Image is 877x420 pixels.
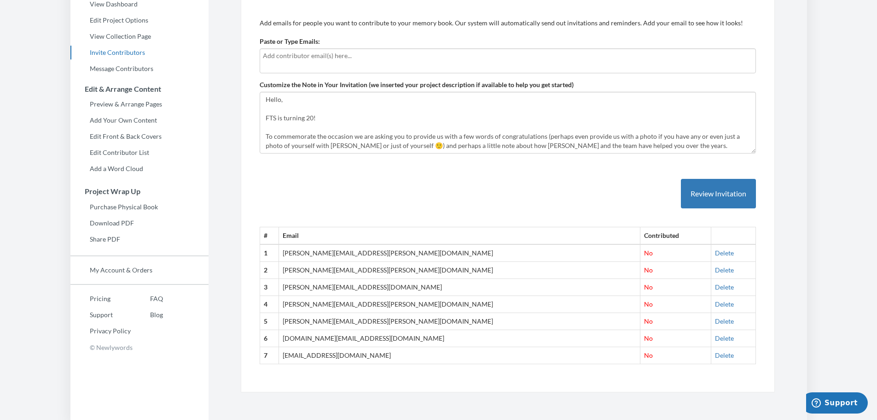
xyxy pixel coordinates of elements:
h3: Edit & Arrange Content [71,85,209,93]
td: [PERSON_NAME][EMAIL_ADDRESS][PERSON_NAME][DOMAIN_NAME] [279,262,640,279]
span: No [644,249,653,257]
p: Add emails for people you want to contribute to your memory book. Our system will automatically s... [260,18,756,28]
span: No [644,334,653,342]
a: Invite Contributors [70,46,209,59]
th: 7 [260,347,279,364]
a: View Collection Page [70,30,209,43]
a: Blog [131,308,163,322]
a: Message Contributors [70,62,209,76]
span: No [644,351,653,359]
td: [PERSON_NAME][EMAIL_ADDRESS][DOMAIN_NAME] [279,279,640,296]
span: No [644,266,653,274]
a: My Account & Orders [70,263,209,277]
p: © Newlywords [70,340,209,355]
td: [PERSON_NAME][EMAIL_ADDRESS][PERSON_NAME][DOMAIN_NAME] [279,313,640,330]
a: Share PDF [70,232,209,246]
span: No [644,317,653,325]
a: Privacy Policy [70,324,131,338]
label: Customize the Note in Your Invitation (we inserted your project description if available to help ... [260,80,574,89]
iframe: Opens a widget where you can chat to one of our agents [806,392,868,415]
a: Add a Word Cloud [70,162,209,176]
a: Edit Contributor List [70,146,209,160]
label: Paste or Type Emails: [260,37,320,46]
a: Add Your Own Content [70,113,209,127]
th: Contributed [640,227,711,244]
th: Email [279,227,640,244]
a: Support [70,308,131,322]
th: 2 [260,262,279,279]
a: Purchase Physical Book [70,200,209,214]
h3: Project Wrap Up [71,187,209,195]
a: Delete [715,334,734,342]
a: Download PDF [70,216,209,230]
th: 5 [260,313,279,330]
textarea: Hello, FTS is turning 20! To commemorate the occasion we are asking you to provide us with a few ... [260,92,756,154]
a: Delete [715,283,734,291]
th: # [260,227,279,244]
td: [DOMAIN_NAME][EMAIL_ADDRESS][DOMAIN_NAME] [279,330,640,347]
a: Pricing [70,292,131,306]
a: FAQ [131,292,163,306]
span: No [644,300,653,308]
th: 1 [260,244,279,261]
a: Delete [715,266,734,274]
span: No [644,283,653,291]
th: 4 [260,296,279,313]
th: 3 [260,279,279,296]
th: 6 [260,330,279,347]
a: Delete [715,351,734,359]
a: Edit Front & Back Covers [70,130,209,143]
a: Delete [715,300,734,308]
td: [PERSON_NAME][EMAIL_ADDRESS][PERSON_NAME][DOMAIN_NAME] [279,244,640,261]
button: Review Invitation [681,179,756,209]
a: Delete [715,317,734,325]
a: Edit Project Options [70,13,209,27]
a: Delete [715,249,734,257]
td: [EMAIL_ADDRESS][DOMAIN_NAME] [279,347,640,364]
input: Add contributor email(s) here... [263,51,753,61]
a: Preview & Arrange Pages [70,97,209,111]
td: [PERSON_NAME][EMAIL_ADDRESS][PERSON_NAME][DOMAIN_NAME] [279,296,640,313]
